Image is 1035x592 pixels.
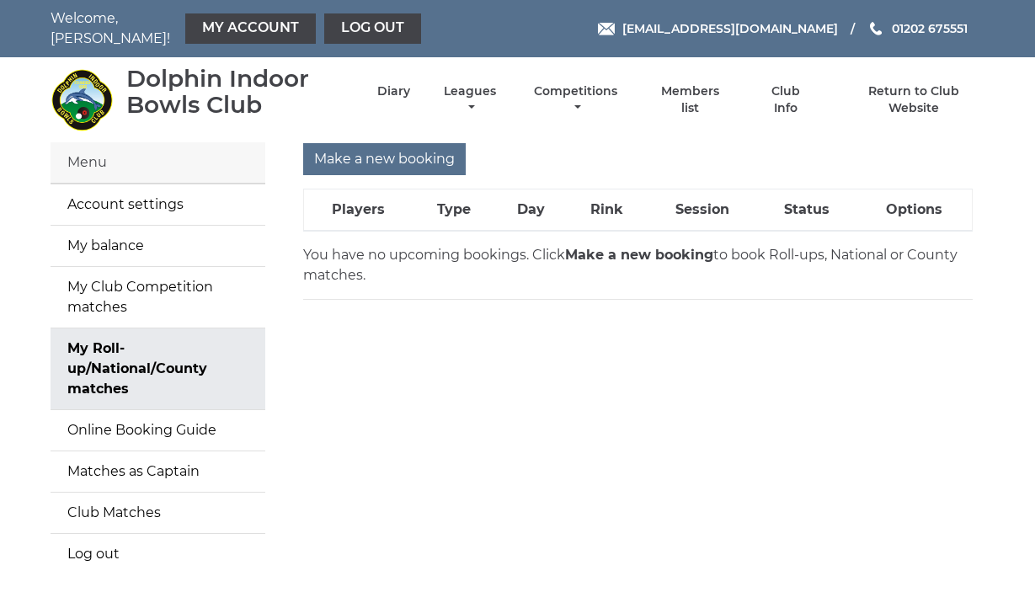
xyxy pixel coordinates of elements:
[494,189,567,232] th: Day
[892,21,968,36] span: 01202 675551
[51,226,265,266] a: My balance
[567,189,647,232] th: Rink
[867,19,968,38] a: Phone us 01202 675551
[870,22,882,35] img: Phone us
[531,83,622,116] a: Competitions
[51,410,265,451] a: Online Booking Guide
[413,189,494,232] th: Type
[440,83,500,116] a: Leagues
[646,189,757,232] th: Session
[303,143,466,175] input: Make a new booking
[651,83,728,116] a: Members list
[51,493,265,533] a: Club Matches
[324,13,421,44] a: Log out
[185,13,316,44] a: My Account
[51,8,425,49] nav: Welcome, [PERSON_NAME]!
[758,189,856,232] th: Status
[51,142,265,184] div: Menu
[598,23,615,35] img: Email
[842,83,984,116] a: Return to Club Website
[51,68,114,131] img: Dolphin Indoor Bowls Club
[303,245,973,285] p: You have no upcoming bookings. Click to book Roll-ups, National or County matches.
[51,184,265,225] a: Account settings
[622,21,838,36] span: [EMAIL_ADDRESS][DOMAIN_NAME]
[126,66,348,118] div: Dolphin Indoor Bowls Club
[377,83,410,99] a: Diary
[51,534,265,574] a: Log out
[759,83,814,116] a: Club Info
[856,189,972,232] th: Options
[565,247,713,263] strong: Make a new booking
[51,267,265,328] a: My Club Competition matches
[51,451,265,492] a: Matches as Captain
[51,328,265,409] a: My Roll-up/National/County matches
[303,189,413,232] th: Players
[598,19,838,38] a: Email [EMAIL_ADDRESS][DOMAIN_NAME]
